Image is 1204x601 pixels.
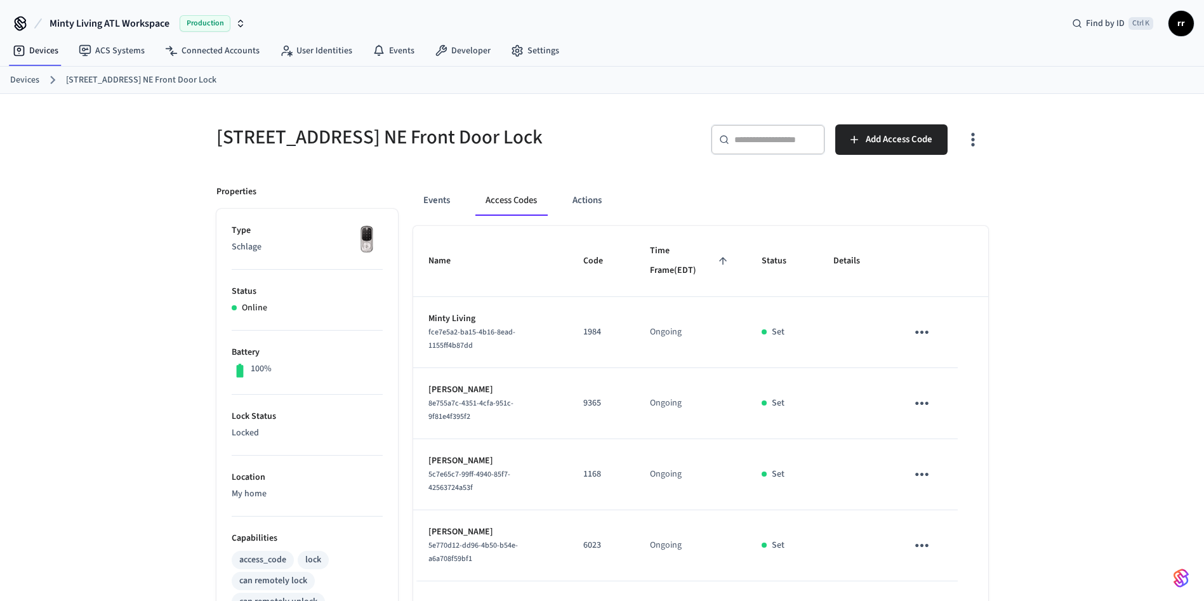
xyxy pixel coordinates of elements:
div: access_code [239,553,286,567]
span: 5c7e65c7-99ff-4940-85f7-42563724a53f [428,469,510,493]
button: rr [1168,11,1194,36]
a: Connected Accounts [155,39,270,62]
button: Add Access Code [835,124,948,155]
p: Set [772,468,784,481]
p: 6023 [583,539,619,552]
p: Set [772,326,784,339]
p: [PERSON_NAME] [428,454,553,468]
p: Capabilities [232,532,383,545]
img: Yale Assure Touchscreen Wifi Smart Lock, Satin Nickel, Front [351,224,383,256]
a: Devices [10,74,39,87]
span: Name [428,251,467,271]
p: My home [232,487,383,501]
p: Schlage [232,241,383,254]
a: User Identities [270,39,362,62]
p: 1984 [583,326,619,339]
td: Ongoing [635,510,747,581]
h5: [STREET_ADDRESS] NE Front Door Lock [216,124,595,150]
span: Status [762,251,803,271]
p: Online [242,301,267,315]
a: Devices [3,39,69,62]
span: Production [180,15,230,32]
p: Lock Status [232,410,383,423]
p: 9365 [583,397,619,410]
td: Ongoing [635,297,747,368]
span: 5e770d12-dd96-4b50-b54e-a6a708f59bf1 [428,540,518,564]
span: Code [583,251,619,271]
a: [STREET_ADDRESS] NE Front Door Lock [66,74,216,87]
button: Events [413,185,460,216]
div: can remotely lock [239,574,307,588]
p: 100% [251,362,272,376]
span: Add Access Code [866,131,932,148]
p: Set [772,539,784,552]
p: Minty Living [428,312,553,326]
p: Properties [216,185,256,199]
span: Minty Living ATL Workspace [50,16,169,31]
table: sticky table [413,226,988,581]
div: ant example [413,185,988,216]
p: Battery [232,346,383,359]
td: Ongoing [635,439,747,510]
div: Find by IDCtrl K [1062,12,1163,35]
span: Ctrl K [1128,17,1153,30]
p: [PERSON_NAME] [428,525,553,539]
button: Access Codes [475,185,547,216]
p: Location [232,471,383,484]
span: Details [833,251,877,271]
a: ACS Systems [69,39,155,62]
button: Actions [562,185,612,216]
p: Locked [232,426,383,440]
td: Ongoing [635,368,747,439]
p: [PERSON_NAME] [428,383,553,397]
p: Set [772,397,784,410]
span: fce7e5a2-ba15-4b16-8ead-1155ff4b87dd [428,327,515,351]
p: Type [232,224,383,237]
p: 1168 [583,468,619,481]
p: Status [232,285,383,298]
a: Developer [425,39,501,62]
span: rr [1170,12,1193,35]
a: Events [362,39,425,62]
div: lock [305,553,321,567]
span: Find by ID [1086,17,1125,30]
span: 8e755a7c-4351-4cfa-951c-9f81e4f395f2 [428,398,513,422]
a: Settings [501,39,569,62]
img: SeamLogoGradient.69752ec5.svg [1174,568,1189,588]
span: Time Frame(EDT) [650,241,732,281]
